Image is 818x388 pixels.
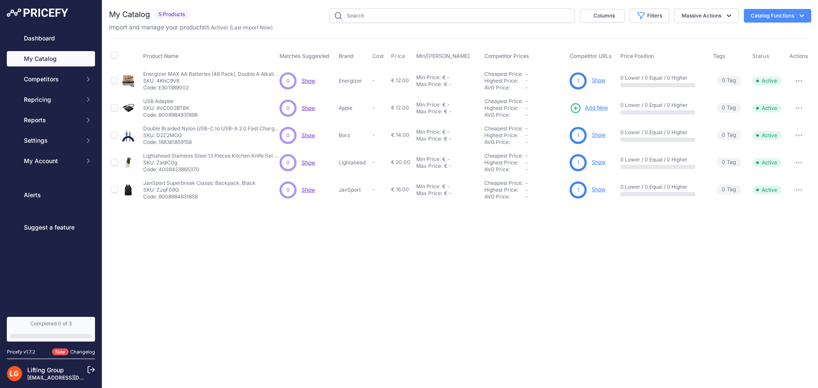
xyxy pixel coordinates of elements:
input: Search [329,9,575,23]
div: - [446,129,450,135]
p: SKU: AVC002BTBK [143,105,198,112]
button: Repricing [7,92,95,107]
div: Min Price: [416,101,441,108]
div: AVG Price: [484,193,525,200]
button: Massive Actions [674,9,739,23]
p: Energizer MAX AA Batteries (48 Pack), Double A Alkaline Batteries [143,71,279,78]
img: Pricefy Logo [7,9,68,17]
span: - [525,132,528,138]
p: JanSport [339,187,369,193]
div: Max Price: [416,108,442,115]
a: Show [592,132,605,138]
button: Status [752,53,771,60]
span: - [372,104,375,111]
a: Show [302,187,315,193]
p: Code: 8008984831898 [143,112,198,118]
a: Dashboard [7,31,95,46]
span: Add New [585,104,608,112]
div: Max Price: [416,190,442,197]
a: Show [592,159,605,165]
span: - [525,187,528,193]
span: - [525,98,528,104]
div: Max Price: [416,135,442,142]
a: Cheapest Price: [484,125,523,132]
a: 5 Active [207,24,226,31]
span: Min/[PERSON_NAME] [416,53,470,59]
div: € [442,101,446,108]
p: Code: E301389002 [143,84,279,91]
div: Highest Price: [484,78,525,84]
span: 0 [722,158,725,167]
p: SKU: 4KhC9V8 [143,78,279,84]
div: Min Price: [416,156,441,163]
span: 1 [577,77,579,85]
span: 0 [286,104,290,112]
span: € 12.00 [391,77,409,83]
div: - [447,108,452,115]
span: € 12.00 [391,104,409,111]
p: 0 Lower / 0 Equal / 0 Higher [620,156,705,163]
a: Cheapest Price: [484,71,523,77]
p: Borz [339,132,369,139]
p: 0 Lower / 0 Equal / 0 Higher [620,129,705,136]
p: Energizer [339,78,369,84]
div: € [442,183,446,190]
div: € [442,129,446,135]
span: My Account [24,157,80,165]
span: - [372,159,375,165]
span: - [525,78,528,84]
span: 0 [722,77,725,85]
div: - [447,81,452,88]
a: Show [302,159,315,166]
span: - [525,105,528,111]
button: My Account [7,153,95,169]
span: Active [752,131,781,140]
p: 0 Lower / 0 Equal / 0 Higher [620,75,705,81]
span: 0 [286,159,290,167]
h2: My Catalog [109,9,150,20]
div: Max Price: [416,81,442,88]
span: - [372,132,375,138]
span: Tag [717,76,741,86]
button: Reports [7,112,95,128]
p: SKU: ZJqF09Q [143,187,256,193]
span: Price Position [620,53,654,59]
span: Tag [717,158,741,167]
a: Show [302,78,315,84]
button: Competitors [7,72,95,87]
span: € 20.00 [391,159,410,165]
span: Actions [789,53,808,59]
span: 0 [722,131,725,139]
p: SKU: ZadlC0g [143,159,279,166]
div: € [444,190,447,197]
div: Min Price: [416,74,441,81]
button: Catalog Functions [744,9,811,23]
div: - [446,101,450,108]
span: - [525,139,528,145]
span: Status [752,53,769,60]
div: Min Price: [416,183,441,190]
p: USB Adapter [143,98,198,105]
span: - [372,77,375,83]
span: € 16.00 [391,186,409,193]
div: - [447,190,452,197]
div: Highest Price: [484,132,525,139]
div: Highest Price: [484,159,525,166]
p: Import and manage your products [109,23,273,32]
span: ( ) [205,24,228,31]
p: Double Braided Nylon USB-C to USB-A 2.0 Fast Charging Cable, 3A - 6-Foot, Silver [143,125,279,132]
span: - [525,166,528,172]
div: AVG Price: [484,84,525,91]
div: € [444,163,447,170]
div: AVG Price: [484,166,525,173]
span: 1 [577,159,579,167]
a: Suggest a feature [7,220,95,235]
span: - [525,125,528,132]
span: New [52,348,69,356]
span: - [525,112,528,118]
a: [EMAIL_ADDRESS][DOMAIN_NAME] [27,374,116,381]
span: Tag [717,185,741,195]
a: Completed 0 of 3 [7,317,95,342]
div: Completed 0 of 3 [10,320,92,327]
